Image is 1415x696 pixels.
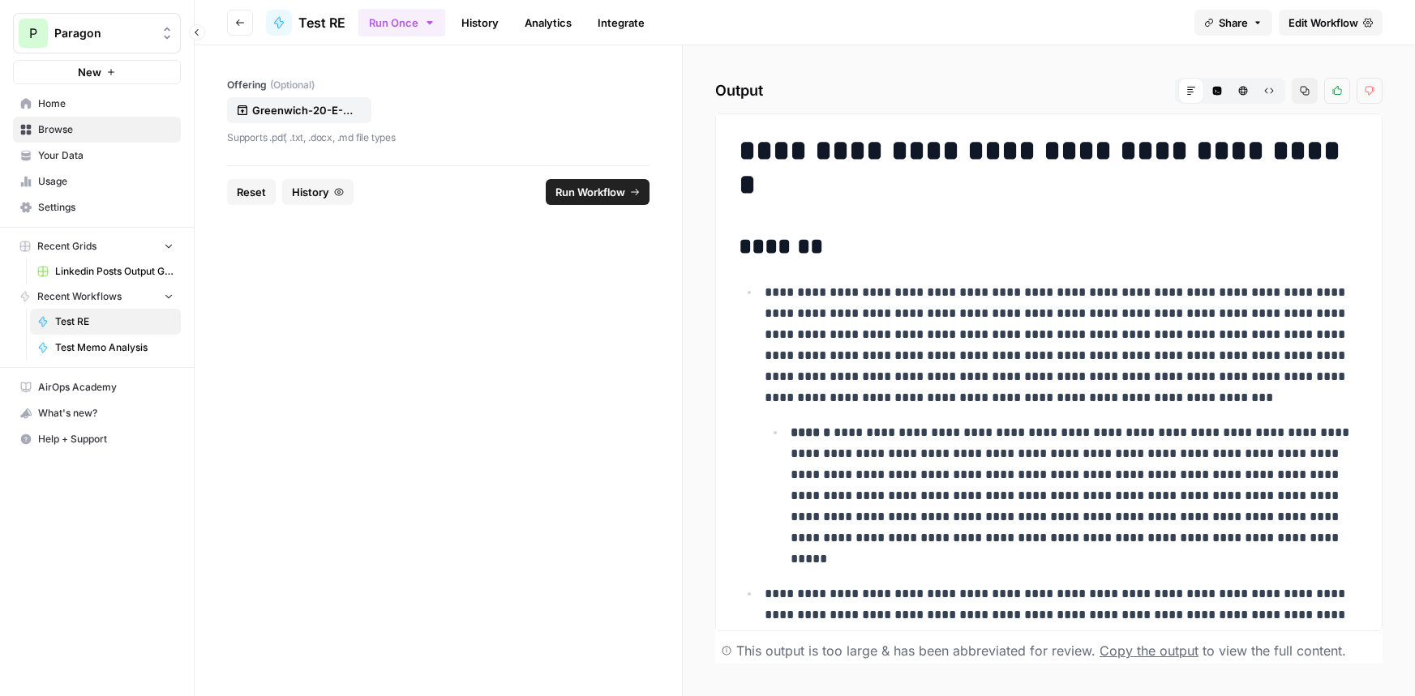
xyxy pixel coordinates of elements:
[1289,15,1358,31] span: Edit Workflow
[30,309,181,335] a: Test RE
[13,234,181,258] button: Recent Grids
[38,148,174,163] span: Your Data
[227,130,650,146] p: Supports .pdf, .txt, .docx, .md file types
[1194,10,1272,36] button: Share
[38,380,174,395] span: AirOps Academy
[37,239,96,254] span: Recent Grids
[358,9,445,36] button: Run Once
[298,13,345,32] span: Test RE
[13,91,181,117] a: Home
[13,143,181,169] a: Your Data
[30,335,181,361] a: Test Memo Analysis
[736,641,1346,660] div: This output is too large & has been abbreviated for review. to view the full content.
[1219,15,1248,31] span: Share
[38,200,174,215] span: Settings
[515,10,581,36] a: Analytics
[13,60,181,84] button: New
[546,179,650,205] button: Run Workflow
[30,258,181,284] a: Linkedin Posts Output Grid
[14,401,180,425] div: What's new?
[29,23,37,43] span: P
[13,284,181,309] button: Recent Workflows
[1100,643,1198,659] span: Copy the output
[1279,10,1383,36] a: Edit Workflow
[78,64,101,80] span: New
[13,117,181,143] a: Browse
[13,13,181,53] button: Workspace: Paragon
[252,102,356,118] p: Greenwich-20-E-Elm-St-07-30-25.pdf
[38,174,174,189] span: Usage
[54,25,152,41] span: Paragon
[13,194,181,220] a: Settings
[55,264,174,279] span: Linkedin Posts Output Grid
[588,10,654,36] a: Integrate
[55,314,174,329] span: Test RE
[227,97,371,123] button: Greenwich-20-E-Elm-St-07-30-25.pdf
[13,400,181,426] button: What's new?
[266,10,345,36] a: Test RE
[282,179,354,205] button: History
[715,78,1383,104] h2: Output
[452,10,508,36] a: History
[555,184,625,200] span: Run Workflow
[270,78,315,92] span: (Optional)
[227,179,276,205] button: Reset
[37,289,122,304] span: Recent Workflows
[55,340,174,355] span: Test Memo Analysis
[38,96,174,111] span: Home
[38,432,174,446] span: Help + Support
[13,169,181,194] a: Usage
[227,78,650,92] label: Offering
[38,122,174,137] span: Browse
[237,184,266,200] span: Reset
[13,426,181,452] button: Help + Support
[292,184,329,200] span: History
[13,374,181,400] a: AirOps Academy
